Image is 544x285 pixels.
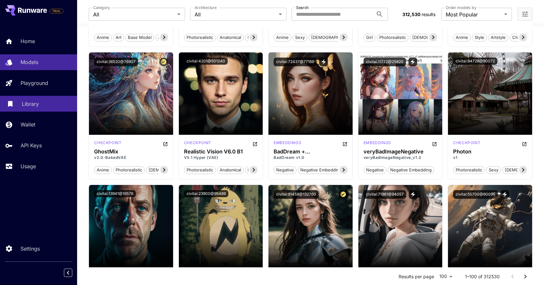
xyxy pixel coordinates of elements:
[94,140,121,146] p: checkpoint
[409,190,417,199] button: View trigger words
[453,155,527,161] p: v1
[510,34,525,41] span: chibi
[93,5,110,10] label: Category
[487,167,501,173] span: sexy
[274,155,347,161] p: BadDream v1.0
[184,155,258,161] p: V5.1 Hyper (VAE)
[446,5,476,10] label: Order models by
[274,190,319,199] button: civitai:81458@132760
[274,140,301,146] p: embeddings
[217,33,244,41] button: anatomical
[342,140,347,148] button: Open in CivitAI
[402,12,420,17] span: 312,530
[21,79,48,87] p: Playground
[146,167,197,173] span: [DEMOGRAPHIC_DATA]
[522,140,527,148] button: Open in CivitAI
[388,167,434,173] span: negative embedding
[21,245,40,253] p: Settings
[184,140,211,146] p: checkpoint
[446,11,502,18] span: Most Popular
[410,34,461,41] span: [DEMOGRAPHIC_DATA]
[274,167,296,173] span: negative
[195,11,276,18] span: All
[274,33,291,41] button: anime
[399,273,434,280] p: Results per page
[94,149,168,155] h3: GhostMix
[274,34,291,41] span: anime
[217,166,244,174] button: anatomical
[69,267,77,279] div: Collapse sidebar
[519,270,532,283] button: Go to next page
[453,149,527,155] div: Photon
[453,140,480,146] p: checkpoint
[293,33,307,41] button: sexy
[126,34,154,41] span: base model
[163,140,168,148] button: Open in CivitAI
[113,167,145,173] span: photorealistic
[298,166,344,174] button: negative embedding
[364,140,391,146] p: embeddings
[364,34,375,41] span: girl
[21,58,38,66] p: Models
[21,121,35,128] p: Wallet
[453,167,485,173] span: photorealistic
[377,33,408,41] button: photorealistic
[453,190,498,199] button: civitai:55700@60095
[125,33,154,41] button: base model
[388,166,434,174] button: negative embedding
[453,34,470,41] span: anime
[113,34,124,41] span: art
[293,34,307,41] span: sexy
[93,11,175,18] span: All
[339,190,347,199] button: Certified Model – Vetted for best performance and includes a commercial license.
[465,273,500,280] p: 1–100 of 312530
[195,5,216,10] label: Architecture
[50,9,63,14] span: TRIAL
[319,58,328,66] button: View trigger words
[364,190,406,199] button: civitai:71961@94057
[274,149,347,155] h3: BadDream + UnrealisticDream (Negative Embeddings)
[410,33,461,41] button: [DEMOGRAPHIC_DATA]
[217,34,243,41] span: anatomical
[252,140,258,148] button: Open in CivitAI
[296,5,309,10] label: Search
[245,33,274,41] button: base model
[488,34,508,41] span: artstyle
[453,33,471,41] button: anime
[408,58,417,66] button: View trigger words
[437,272,455,281] div: 100
[184,34,215,41] span: photorealistic
[422,12,435,17] span: results
[453,166,485,174] button: photorealistic
[274,58,317,66] button: civitai:72437@77169
[184,58,228,65] button: civitai:4201@501240
[500,190,509,199] button: View trigger words
[217,167,243,173] span: anatomical
[364,33,375,41] button: girl
[453,58,497,65] button: civitai:84728@90072
[184,149,258,155] h3: Realistic Vision V6.0 B1
[94,33,112,41] button: anime
[94,155,168,161] p: v2.0-BakedVAE
[521,10,529,18] button: Open more filters
[298,167,344,173] span: negative embedding
[94,58,138,66] button: civitai:36520@76907
[94,34,111,41] span: anime
[432,140,437,148] button: Open in CivitAI
[364,155,437,161] p: veryBadImageNegative_v1.3
[113,33,124,41] button: art
[184,33,216,41] button: photorealistic
[488,33,508,41] button: artstyle
[159,58,168,66] button: Certified Model – Vetted for best performance and includes a commercial license.
[453,140,480,148] div: SD 1.5
[184,167,215,173] span: photorealistic
[510,33,525,41] button: chibi
[309,34,360,41] span: [DEMOGRAPHIC_DATA]
[364,149,437,155] h3: veryBadImageNegative
[364,58,406,66] button: civitai:11772@25820
[486,166,501,174] button: sexy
